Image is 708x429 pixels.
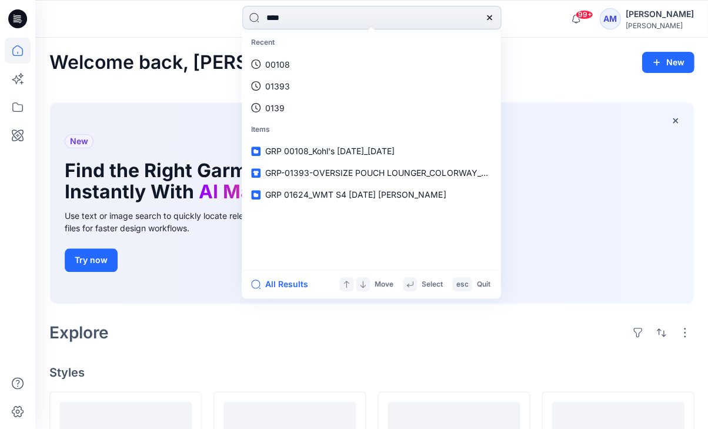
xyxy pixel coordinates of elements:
p: Move [375,278,393,291]
span: New [70,134,88,148]
p: Items [244,119,498,141]
a: 00108 [244,54,498,75]
a: GRP 00108_Kohl's [DATE]_[DATE] [244,140,498,162]
p: esc [456,278,468,291]
a: 0139 [244,97,498,119]
p: Recent [244,32,498,54]
div: [PERSON_NAME] [625,7,693,21]
h2: Explore [49,323,109,342]
div: Use text or image search to quickly locate relevant, editable .bw files for faster design workflows. [65,209,329,234]
h1: Find the Right Garment Instantly With [65,160,312,202]
button: New [642,52,694,73]
button: All Results [251,277,316,291]
a: 01393 [244,75,498,97]
span: 99+ [575,10,593,19]
p: 01393 [265,80,290,92]
h2: Welcome back, [PERSON_NAME] [49,52,350,74]
div: [PERSON_NAME] [625,21,693,30]
div: AM [599,8,620,29]
button: Try now [65,248,118,272]
p: Select [422,278,443,291]
span: GRP 00108_Kohl's [DATE]_[DATE] [265,146,395,156]
a: GRP-01393-OVERSIZE POUCH LOUNGER_COLORWAY_REV1 [244,162,498,184]
span: GRP 01624_WMT S4 [DATE] [PERSON_NAME] [265,189,446,199]
p: 0139 [265,102,285,114]
a: GRP 01624_WMT S4 [DATE] [PERSON_NAME] [244,184,498,205]
h4: Styles [49,365,694,380]
span: GRP-01393-OVERSIZE POUCH LOUNGER_COLORWAY_REV1 [265,168,500,178]
span: AI Match [199,180,282,203]
p: 00108 [265,58,290,71]
p: Quit [476,278,490,291]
